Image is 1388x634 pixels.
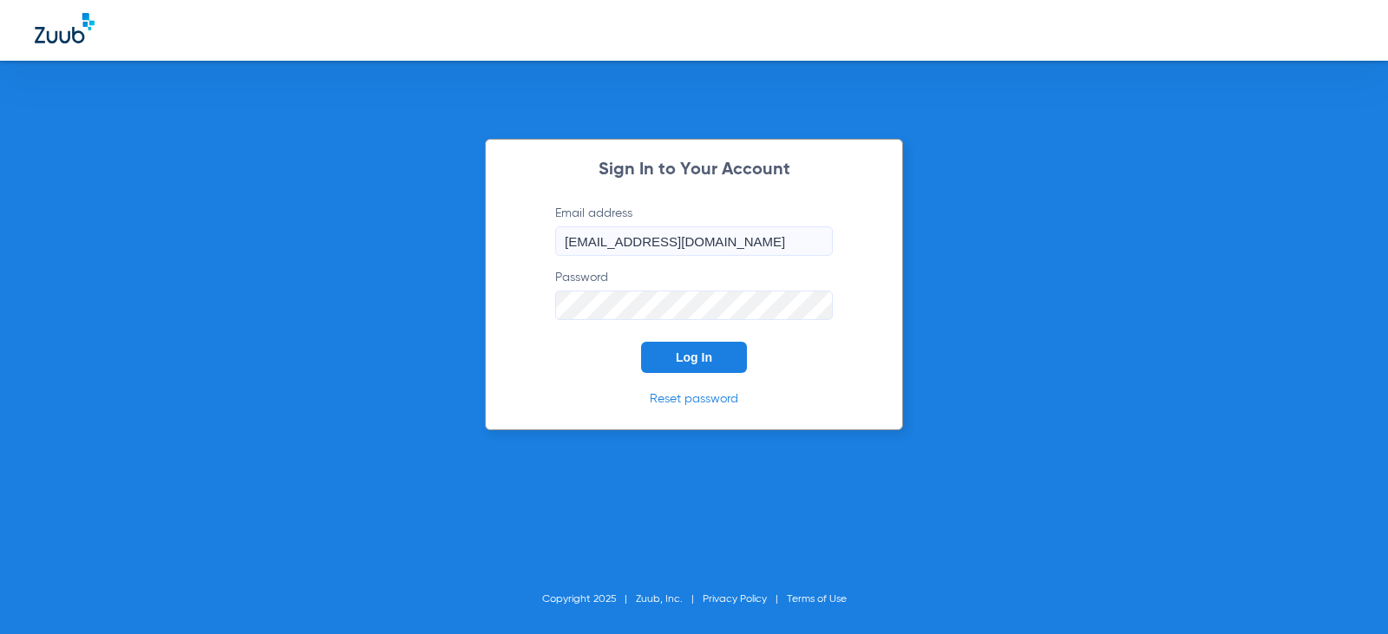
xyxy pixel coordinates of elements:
[529,161,859,179] h2: Sign In to Your Account
[787,594,847,605] a: Terms of Use
[703,594,767,605] a: Privacy Policy
[641,342,747,373] button: Log In
[650,393,738,405] a: Reset password
[35,13,95,43] img: Zuub Logo
[555,269,833,320] label: Password
[555,205,833,256] label: Email address
[555,291,833,320] input: Password
[636,591,703,608] li: Zuub, Inc.
[676,350,712,364] span: Log In
[555,226,833,256] input: Email address
[542,591,636,608] li: Copyright 2025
